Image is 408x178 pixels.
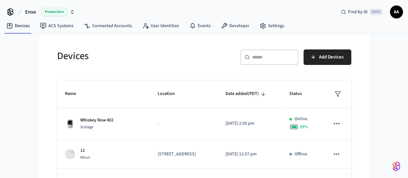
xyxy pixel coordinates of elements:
p: [DATE] 2:05 pm [225,120,274,127]
a: Developer [216,20,254,32]
img: Minut Sensor [65,149,75,159]
span: Status [289,89,310,99]
p: [STREET_ADDRESS] [158,151,210,158]
span: Find by ID [348,9,368,15]
p: Offline [294,151,307,158]
span: Ctrl K [370,9,382,15]
span: 99 % [300,124,308,130]
div: Find by IDCtrl K [336,6,387,18]
p: - [158,120,210,127]
span: Production [41,8,67,16]
h5: Devices [57,49,200,63]
span: Minut [80,155,90,160]
span: Add Devices [319,53,343,61]
img: Schlage Sense Smart Deadbolt with Camelot Trim, Front [65,119,75,129]
p: 11 [80,147,90,154]
span: Schlage [80,124,93,130]
a: User Identities [137,20,184,32]
p: Online [294,116,307,122]
a: Settings [254,20,289,32]
span: Date added(PDT) [225,89,267,99]
img: SeamLogoGradient.69752ec5.svg [393,161,400,172]
a: Devices [1,20,35,32]
span: AA [391,6,402,18]
p: [DATE] 12:57 pm [225,151,274,158]
button: Add Devices [304,49,351,65]
a: ACS Systems [35,20,79,32]
span: Name [65,89,85,99]
a: Connected Accounts [79,20,137,32]
span: Enso [25,8,36,16]
span: Location [158,89,183,99]
a: Events [184,20,216,32]
button: AA [390,5,403,18]
p: Whiskey Row 402 [80,117,114,124]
